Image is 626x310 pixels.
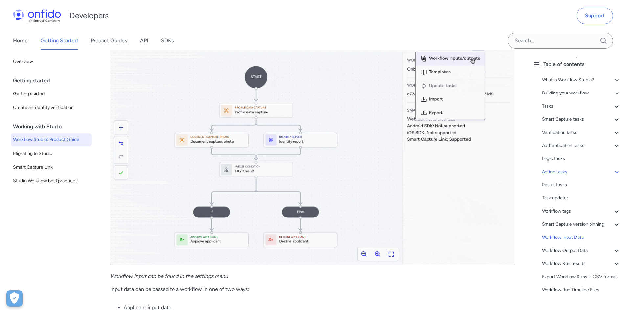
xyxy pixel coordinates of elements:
[110,35,514,265] img: Input data
[542,115,621,123] a: Smart Capture tasks
[13,58,89,66] span: Overview
[13,150,89,157] span: Migrating to Studio
[542,181,621,189] a: Result tasks
[140,31,148,50] a: API
[13,136,89,144] span: Workflow Studio: Product Guide
[11,101,92,114] a: Create an identity verification
[542,129,621,136] a: Verification tasks
[110,273,228,279] em: Workflow input can be found in the settings menu
[6,290,23,307] div: Cookie Preferences
[41,31,78,50] a: Getting Started
[542,194,621,202] a: Task updates
[577,8,613,24] a: Support
[110,285,514,293] p: Input data can be passed to a workflow in one of two ways:
[542,220,621,228] a: Smart Capture version pinning
[542,142,621,150] a: Authentication tasks
[69,10,109,21] h1: Developers
[542,102,621,110] a: Tasks
[542,273,621,281] a: Export Workflow Runs in CSV format
[542,286,621,294] a: Workflow Run Timeline Files
[508,33,613,49] input: Onfido search input field
[542,207,621,215] a: Workflow tags
[542,260,621,268] a: Workflow Run results
[13,120,94,133] div: Working with Studio
[533,60,621,68] div: Table of contents
[11,175,92,188] a: Studio Workflow best practices
[13,104,89,112] span: Create an identity verification
[542,168,621,176] a: Action tasks
[542,234,621,241] a: Workflow Input Data
[6,290,23,307] button: Open Preferences
[13,177,89,185] span: Studio Workflow best practices
[11,87,92,100] a: Getting started
[13,74,94,87] div: Getting started
[542,155,621,163] a: Logic tasks
[13,9,61,22] img: Onfido Logo
[91,31,127,50] a: Product Guides
[161,31,174,50] a: SDKs
[542,89,621,97] a: Building your workflow
[11,133,92,146] a: Workflow Studio: Product Guide
[11,147,92,160] a: Migrating to Studio
[11,161,92,174] a: Smart Capture Link
[542,247,621,255] a: Workflow Output Data
[11,55,92,68] a: Overview
[542,76,621,84] a: What is Workflow Studio?
[13,90,89,98] span: Getting started
[13,163,89,171] span: Smart Capture Link
[13,31,28,50] a: Home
